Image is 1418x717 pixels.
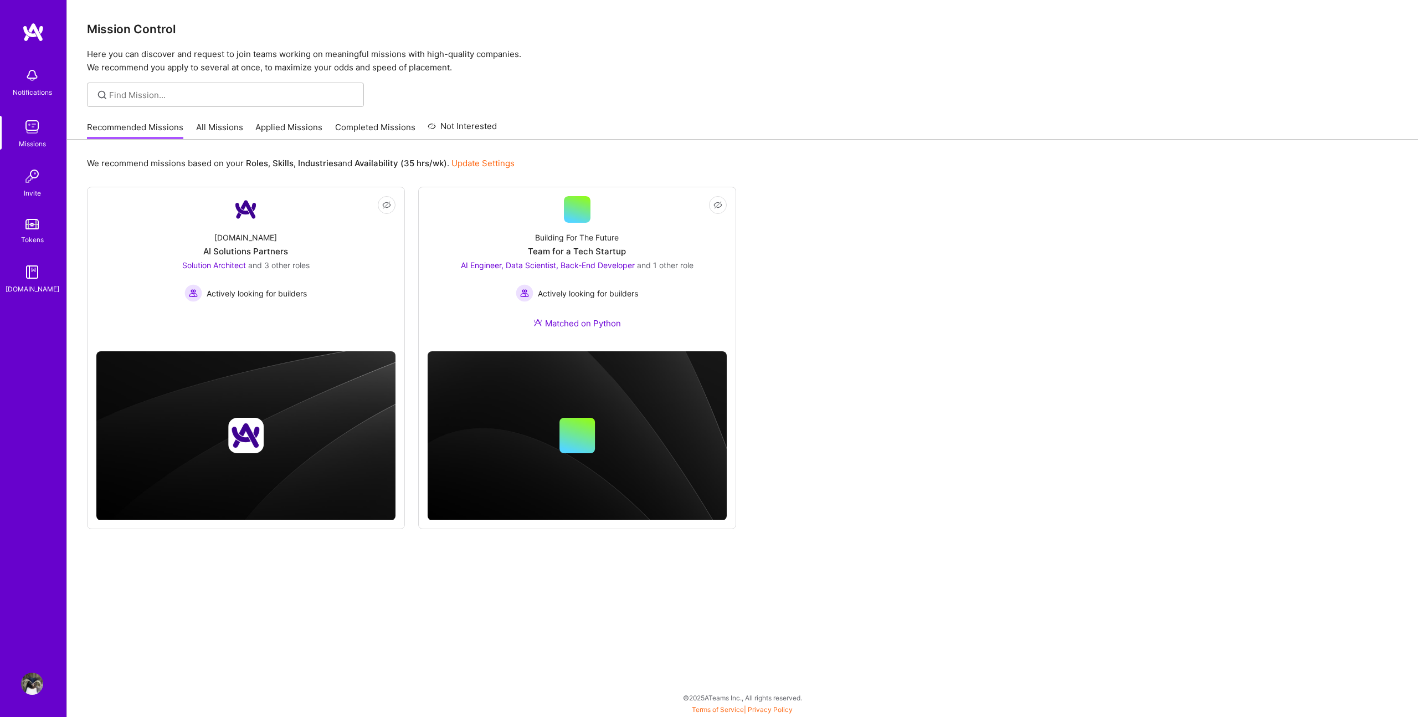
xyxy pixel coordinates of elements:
[21,234,44,245] div: Tokens
[13,86,52,98] div: Notifications
[214,232,277,243] div: [DOMAIN_NAME]
[298,158,338,168] b: Industries
[233,196,259,223] img: Company Logo
[273,158,294,168] b: Skills
[637,260,693,270] span: and 1 other role
[109,89,356,101] input: Find Mission...
[182,260,246,270] span: Solution Architect
[528,245,626,257] div: Team for a Tech Startup
[461,260,635,270] span: AI Engineer, Data Scientist, Back-End Developer
[228,418,264,453] img: Company logo
[538,288,638,299] span: Actively looking for builders
[21,673,43,695] img: User Avatar
[203,245,288,257] div: AI Solutions Partners
[535,232,619,243] div: Building For The Future
[87,48,1398,74] p: Here you can discover and request to join teams working on meaningful missions with high-quality ...
[66,684,1418,711] div: © 2025 ATeams Inc., All rights reserved.
[25,219,39,229] img: tokens
[21,64,43,86] img: bell
[713,201,722,209] i: icon EyeClosed
[335,121,415,140] a: Completed Missions
[87,22,1398,36] h3: Mission Control
[354,158,447,168] b: Availability (35 hrs/wk)
[21,165,43,187] img: Invite
[96,89,109,101] i: icon SearchGrey
[196,121,243,140] a: All Missions
[382,201,391,209] i: icon EyeClosed
[748,705,793,714] a: Privacy Policy
[96,351,395,520] img: cover
[19,138,46,150] div: Missions
[96,196,395,342] a: Company Logo[DOMAIN_NAME]AI Solutions PartnersSolution Architect and 3 other rolesActively lookin...
[87,157,515,169] p: We recommend missions based on your , , and .
[451,158,515,168] a: Update Settings
[21,116,43,138] img: teamwork
[516,284,533,302] img: Actively looking for builders
[18,673,46,695] a: User Avatar
[255,121,322,140] a: Applied Missions
[184,284,202,302] img: Actively looking for builders
[24,187,41,199] div: Invite
[692,705,793,714] span: |
[533,318,542,327] img: Ateam Purple Icon
[22,22,44,42] img: logo
[533,317,621,329] div: Matched on Python
[428,120,497,140] a: Not Interested
[6,283,59,295] div: [DOMAIN_NAME]
[248,260,310,270] span: and 3 other roles
[21,261,43,283] img: guide book
[207,288,307,299] span: Actively looking for builders
[246,158,268,168] b: Roles
[87,121,183,140] a: Recommended Missions
[428,196,727,342] a: Building For The FutureTeam for a Tech StartupAI Engineer, Data Scientist, Back-End Developer and...
[692,705,744,714] a: Terms of Service
[428,351,727,520] img: cover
